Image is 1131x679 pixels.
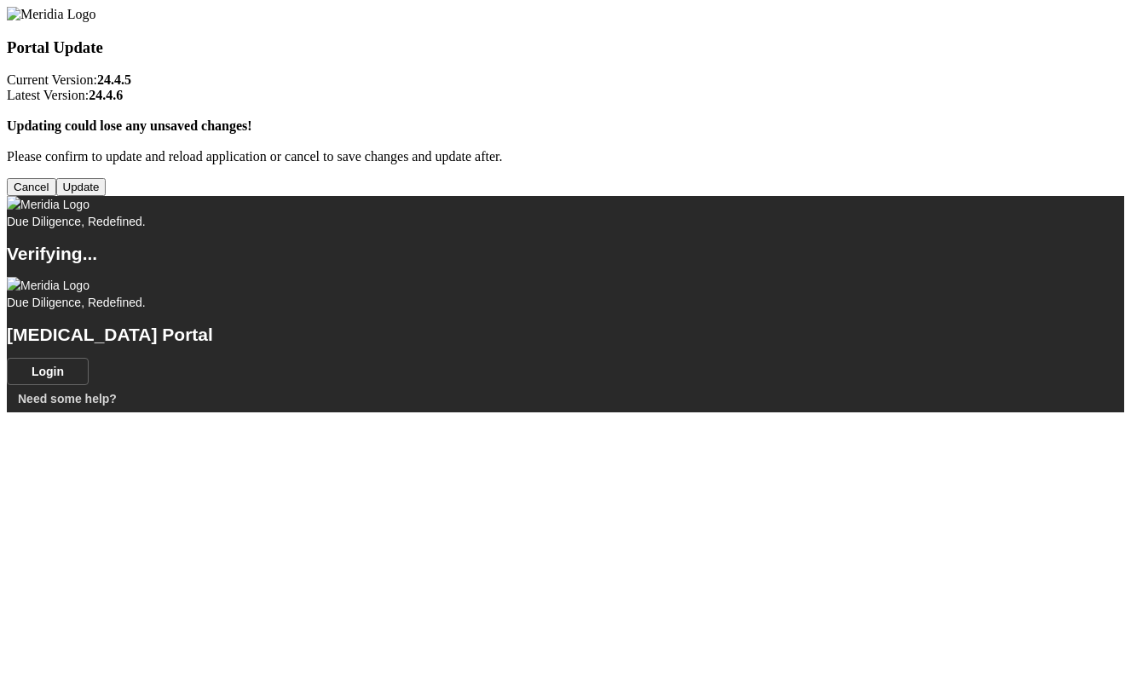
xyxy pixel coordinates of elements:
button: Update [56,178,107,196]
span: Due Diligence, Redefined. [7,296,146,309]
h2: Verifying... [7,245,1124,262]
button: Need some help? [7,385,128,412]
button: Cancel [7,178,56,196]
img: Meridia Logo [7,196,89,213]
strong: 24.4.6 [89,88,123,102]
p: Current Version: Latest Version: Please confirm to update and reload application or cancel to sav... [7,72,1124,164]
strong: Updating could lose any unsaved changes! [7,118,252,133]
img: Meridia Logo [7,277,89,294]
h2: [MEDICAL_DATA] Portal [7,326,1124,343]
img: Meridia Logo [7,7,95,22]
span: Due Diligence, Redefined. [7,215,146,228]
strong: 24.4.5 [97,72,131,87]
h3: Portal Update [7,38,1124,57]
button: Login [7,358,89,385]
